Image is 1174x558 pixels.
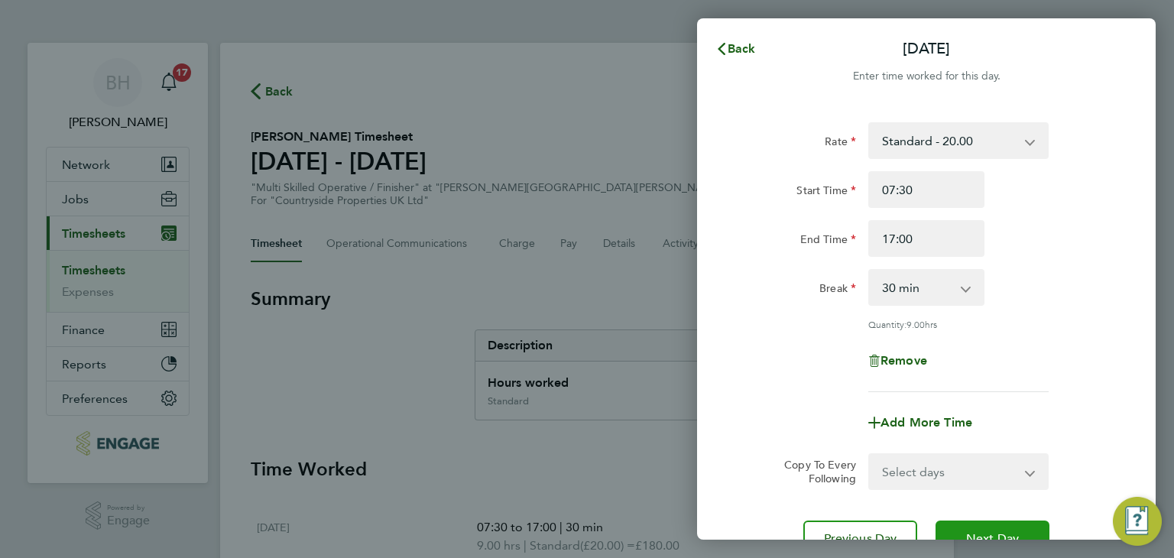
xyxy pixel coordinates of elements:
[868,220,984,257] input: E.g. 18:00
[728,41,756,56] span: Back
[772,458,856,485] label: Copy To Every Following
[868,417,972,429] button: Add More Time
[697,67,1156,86] div: Enter time worked for this day.
[803,521,917,557] button: Previous Day
[966,531,1019,547] span: Next Day
[824,531,897,547] span: Previous Day
[868,171,984,208] input: E.g. 08:00
[936,521,1049,557] button: Next Day
[903,38,950,60] p: [DATE]
[825,135,856,153] label: Rate
[819,281,856,300] label: Break
[1113,497,1162,546] button: Engage Resource Center
[880,415,972,430] span: Add More Time
[880,353,927,368] span: Remove
[800,232,856,251] label: End Time
[796,183,856,202] label: Start Time
[868,318,1049,330] div: Quantity: hrs
[906,318,925,330] span: 9.00
[868,355,927,367] button: Remove
[700,34,771,64] button: Back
